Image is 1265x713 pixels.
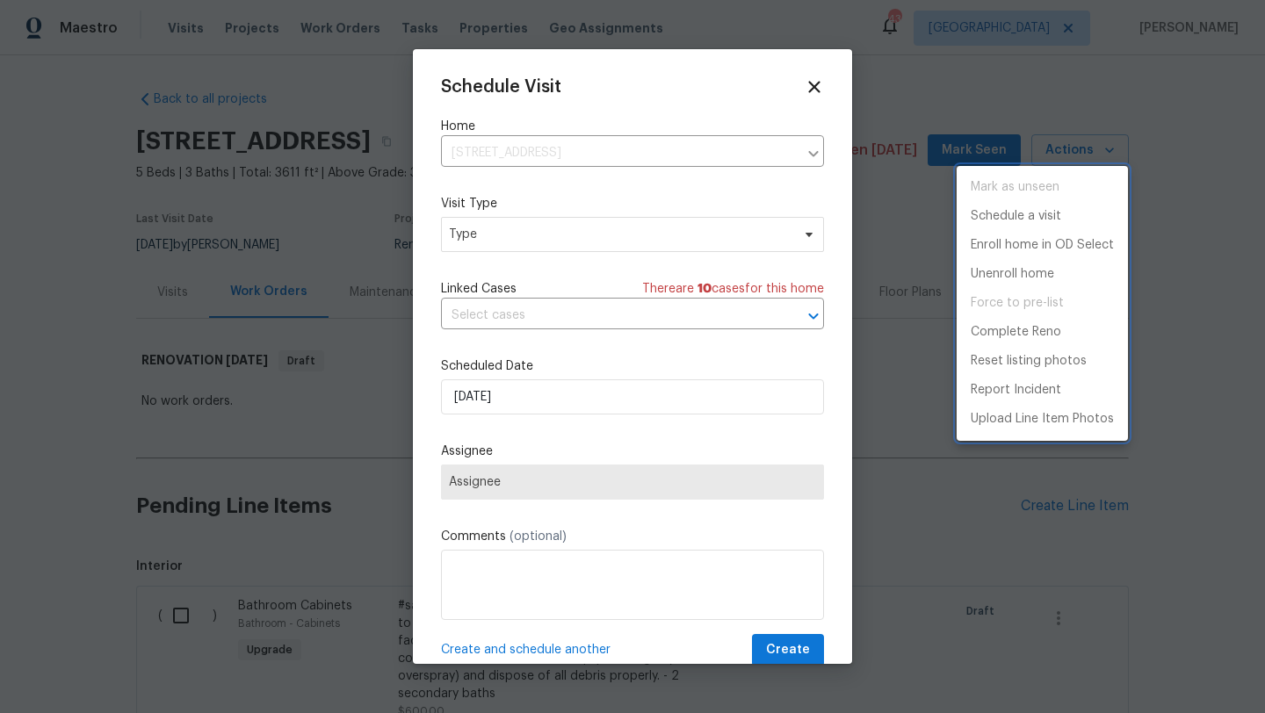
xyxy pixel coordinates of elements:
p: Complete Reno [971,323,1061,342]
span: Setup visit must be completed before moving home to pre-list [957,289,1128,318]
p: Reset listing photos [971,352,1087,371]
p: Upload Line Item Photos [971,410,1114,429]
p: Unenroll home [971,265,1054,284]
p: Enroll home in OD Select [971,236,1114,255]
p: Schedule a visit [971,207,1061,226]
p: Report Incident [971,381,1061,400]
